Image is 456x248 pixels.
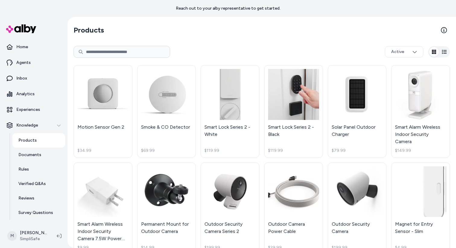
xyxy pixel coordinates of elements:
[74,25,104,35] h2: Products
[16,75,27,81] p: Inbox
[4,226,52,246] button: M[PERSON_NAME]SimpliSafe
[328,65,387,158] a: Solar Panel Outdoor ChargerSolar Panel Outdoor Charger$79.99
[264,65,323,158] a: Smart Lock Series 2 - BlackSmart Lock Series 2 - Black$119.99
[391,65,450,158] a: Smart Alarm Wireless Indoor Security CameraSmart Alarm Wireless Indoor Security Camera$149.99
[201,65,259,158] a: Smart Lock Series 2 - WhiteSmart Lock Series 2 - White$119.99
[18,195,34,201] p: Reviews
[18,210,53,216] p: Survey Questions
[18,137,37,143] p: Products
[2,102,65,117] a: Experiences
[2,118,65,133] button: Knowledge
[18,181,46,187] p: Verified Q&As
[176,5,280,11] p: Reach out to your alby representative to get started.
[12,133,65,148] a: Products
[18,166,29,172] p: Rules
[16,107,40,113] p: Experiences
[74,65,132,158] a: Motion Sensor Gen 2Motion Sensor Gen 2$34.99
[2,40,65,54] a: Home
[16,91,35,97] p: Analytics
[12,148,65,162] a: Documents
[385,46,423,58] button: Active
[12,177,65,191] a: Verified Q&As
[7,231,17,241] span: M
[137,65,196,158] a: Smoke & CO DetectorSmoke & CO Detector$69.99
[20,230,47,236] p: [PERSON_NAME]
[2,71,65,86] a: Inbox
[20,236,47,242] span: SimpliSafe
[12,206,65,220] a: Survey Questions
[2,55,65,70] a: Agents
[18,152,41,158] p: Documents
[12,162,65,177] a: Rules
[2,87,65,101] a: Analytics
[6,24,36,33] img: alby Logo
[12,191,65,206] a: Reviews
[16,44,28,50] p: Home
[16,122,38,128] p: Knowledge
[16,60,31,66] p: Agents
